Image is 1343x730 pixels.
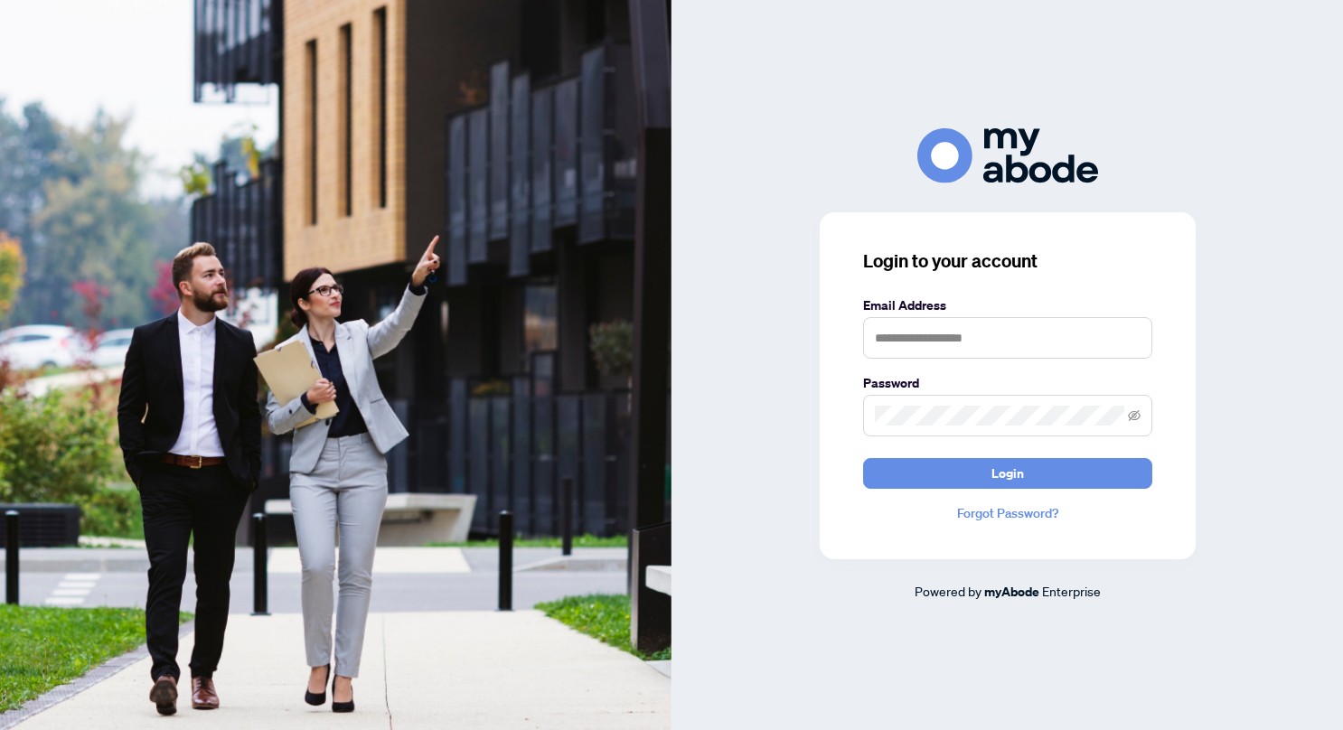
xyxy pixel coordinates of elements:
[1042,583,1101,599] span: Enterprise
[863,248,1152,274] h3: Login to your account
[863,295,1152,315] label: Email Address
[863,458,1152,489] button: Login
[863,373,1152,393] label: Password
[1128,409,1141,422] span: eye-invisible
[917,128,1098,183] img: ma-logo
[984,582,1039,602] a: myAbode
[863,503,1152,523] a: Forgot Password?
[915,583,981,599] span: Powered by
[991,459,1024,488] span: Login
